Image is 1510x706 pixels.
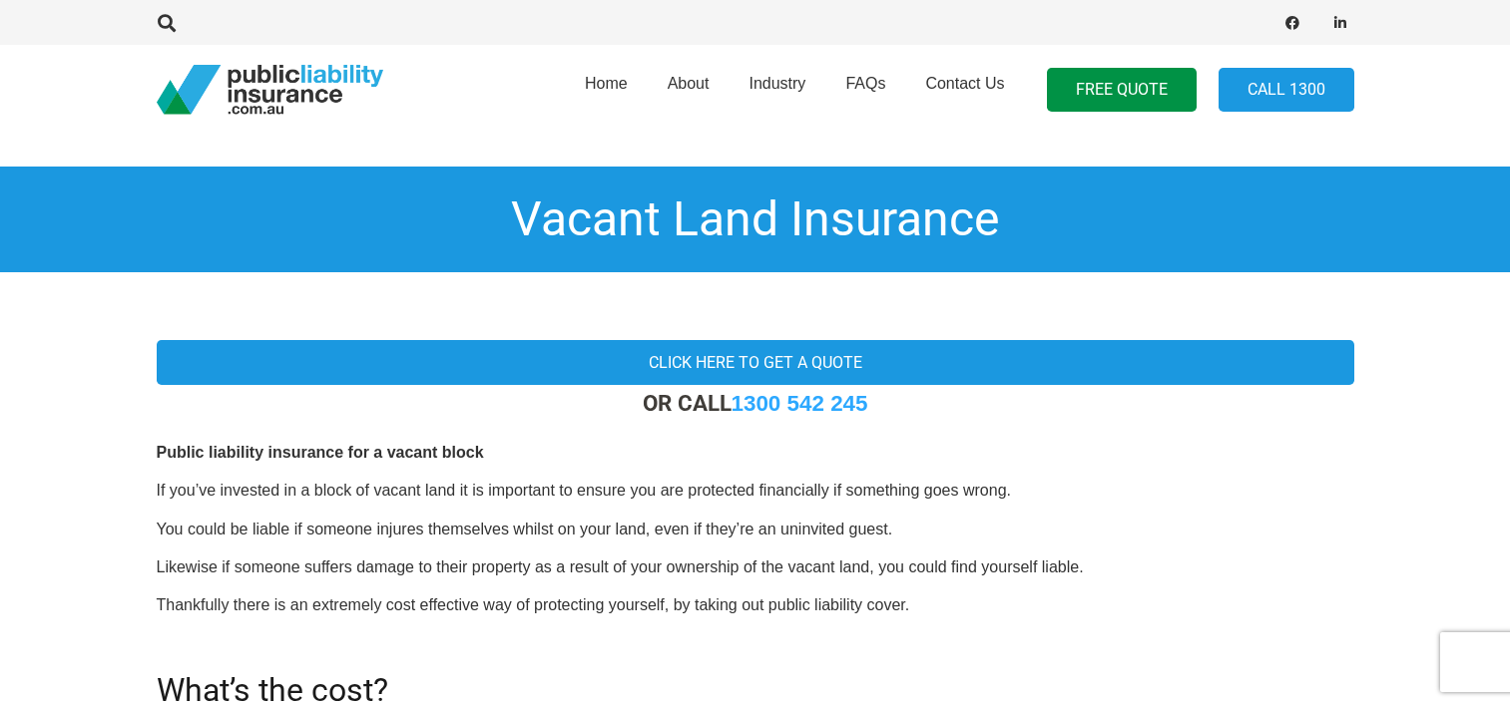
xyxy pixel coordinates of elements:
a: FAQs [825,39,905,141]
a: FREE QUOTE [1047,68,1197,113]
a: Click here to get a quote [157,340,1354,385]
b: Public liability insurance for a vacant block [157,444,484,461]
a: Call 1300 [1219,68,1354,113]
a: Search [148,14,188,32]
span: Contact Us [925,75,1004,92]
a: About [648,39,730,141]
a: Contact Us [905,39,1024,141]
p: Likewise if someone suffers damage to their property as a result of your ownership of the vacant ... [157,556,1354,578]
span: Industry [749,75,805,92]
a: pli_logotransparent [157,65,383,115]
span: FAQs [845,75,885,92]
strong: OR CALL [643,390,868,416]
a: Home [565,39,648,141]
a: LinkedIn [1326,9,1354,37]
span: About [668,75,710,92]
a: Industry [729,39,825,141]
p: You could be liable if someone injures themselves whilst on your land, even if they’re an uninvit... [157,519,1354,540]
span: Home [585,75,628,92]
p: If you’ve invested in a block of vacant land it is important to ensure you are protected financia... [157,480,1354,502]
p: Thankfully there is an extremely cost effective way of protecting yourself, by taking out public ... [157,594,1354,616]
a: Facebook [1278,9,1306,37]
a: 1300 542 245 [732,391,868,416]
